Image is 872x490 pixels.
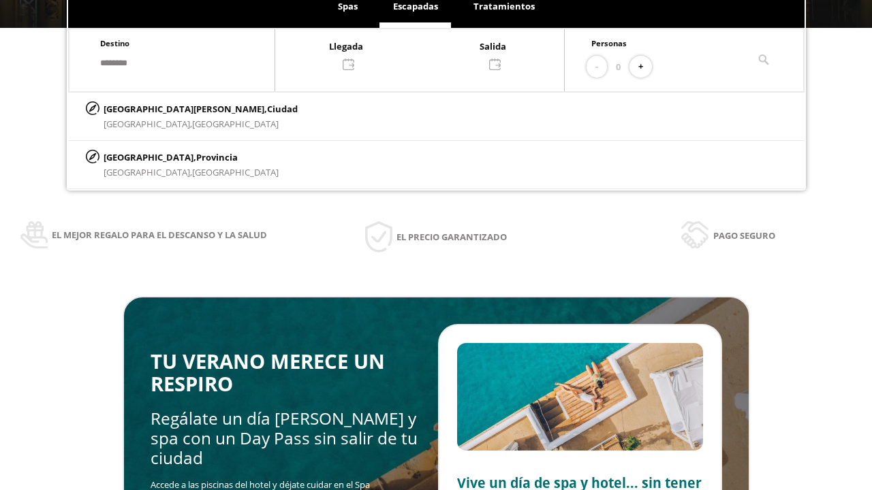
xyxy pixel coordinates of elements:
[104,166,192,178] span: [GEOGRAPHIC_DATA],
[629,56,652,78] button: +
[616,59,621,74] span: 0
[196,151,238,163] span: Provincia
[192,118,279,130] span: [GEOGRAPHIC_DATA]
[104,101,298,116] p: [GEOGRAPHIC_DATA][PERSON_NAME],
[151,348,385,397] span: TU VERANO MERECE UN RESPIRO
[713,228,775,243] span: Pago seguro
[396,229,507,244] span: El precio garantizado
[587,56,607,78] button: -
[151,407,418,470] span: Regálate un día [PERSON_NAME] y spa con un Day Pass sin salir de tu ciudad
[52,227,267,242] span: El mejor regalo para el descanso y la salud
[100,38,129,48] span: Destino
[104,150,279,165] p: [GEOGRAPHIC_DATA],
[104,118,192,130] span: [GEOGRAPHIC_DATA],
[192,166,279,178] span: [GEOGRAPHIC_DATA]
[591,38,627,48] span: Personas
[457,343,703,451] img: Slide2.BHA6Qswy.webp
[267,103,298,115] span: Ciudad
